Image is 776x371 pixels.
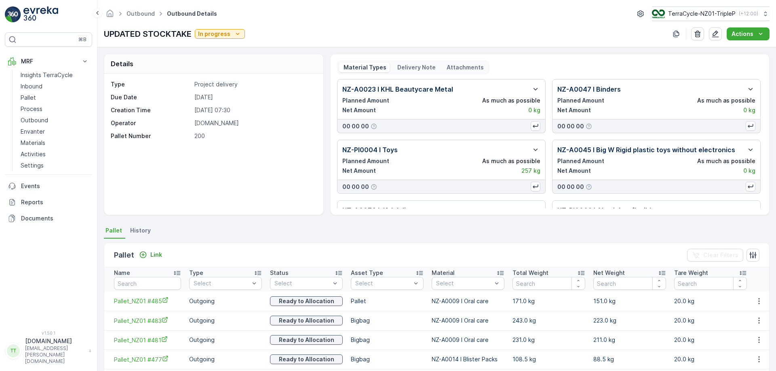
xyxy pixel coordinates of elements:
button: Actions [727,27,770,40]
span: Pallet_NZ01 #477 [114,355,181,364]
p: Type [189,269,203,277]
a: Pallet_NZ01 #483 [114,317,181,325]
p: Total Weight [512,269,548,277]
div: TT [7,344,20,357]
p: Details [111,59,133,69]
button: In progress [195,29,245,39]
p: Outgoing [189,317,262,325]
p: Reports [21,198,89,206]
p: Bigbag [351,317,424,325]
p: Process [21,105,42,113]
p: Events [21,182,89,190]
span: Pallet_NZ01 #485 [114,297,181,305]
button: MRF [5,53,92,69]
p: Pallet [114,249,134,261]
p: 223.0 kg [593,317,666,325]
p: Settings [21,161,44,170]
p: 108.5 kg [512,355,585,363]
p: 20.0 kg [674,336,747,344]
a: Insights TerraCycle [17,69,92,81]
p: 171.0 kg [512,297,585,305]
p: Ready to Allocation [279,317,334,325]
p: Name [114,269,130,277]
p: 00 00 00 [342,183,369,191]
p: Actions [732,30,753,38]
p: UPDATED STOCKTAKE [104,28,192,40]
button: Ready to Allocation [270,354,343,364]
a: Reports [5,194,92,210]
p: 0 kg [743,106,755,114]
a: Envanter [17,126,92,137]
p: [DOMAIN_NAME] [194,119,315,127]
a: Pallet [17,92,92,103]
p: Envanter [21,128,45,136]
p: Delivery Note [396,63,436,71]
p: Select [274,279,330,287]
p: Tare Weight [674,269,708,277]
p: NZ-A0045 I Big W Rigid plastic toys without electronics [557,145,735,155]
p: Net Amount [342,106,376,114]
p: NZ-A0047 I Binders [557,84,621,94]
button: TerraCycle-NZ01-TripleP(+12:00) [652,6,770,21]
a: Process [17,103,92,115]
p: Due Date [111,93,191,101]
p: Outgoing [189,297,262,305]
button: Ready to Allocation [270,316,343,325]
p: Net Weight [593,269,625,277]
p: 257 kg [521,167,540,175]
button: TT[DOMAIN_NAME][EMAIL_ADDRESS][PERSON_NAME][DOMAIN_NAME] [5,337,92,365]
p: Planned Amount [342,157,389,165]
p: 20.0 kg [674,355,747,363]
p: NZ-A0009 I Oral care [432,297,504,305]
p: MRF [21,57,76,65]
p: [DATE] [194,93,315,101]
button: Clear Filters [687,249,743,262]
a: Homepage [105,12,114,19]
p: Net Amount [342,167,376,175]
a: Outbound [17,115,92,126]
p: Pallet [21,94,36,102]
p: Operator [111,119,191,127]
p: As much as possible [482,157,540,165]
p: 211.0 kg [593,336,666,344]
p: 00 00 00 [557,183,584,191]
p: NZ-A0023 I KHL Beautycare Metal [342,84,453,94]
p: Attachments [445,63,484,71]
p: Material Types [342,63,386,71]
img: logo [5,6,21,23]
p: Bigbag [351,355,424,363]
p: As much as possible [697,157,755,165]
span: Pallet_NZ01 #481 [114,336,181,344]
p: 243.0 kg [512,317,585,325]
img: TC_7kpGtVS.png [652,9,665,18]
div: Help Tooltip Icon [371,123,377,130]
p: NZ-A0009 I Oral care [432,317,504,325]
p: 0 kg [743,167,755,175]
button: Ready to Allocation [270,296,343,306]
p: ⌘B [78,36,86,43]
p: 151.0 kg [593,297,666,305]
span: Outbound Details [165,10,219,18]
p: 88.5 kg [593,355,666,363]
p: Select [355,279,411,287]
span: v 1.50.1 [5,331,92,335]
p: 231.0 kg [512,336,585,344]
div: Help Tooltip Icon [586,123,592,130]
p: Planned Amount [557,157,604,165]
p: ( +12:00 ) [739,10,758,17]
div: Help Tooltip Icon [371,184,377,190]
p: Pallet Number [111,132,191,140]
a: Outbound [127,10,155,17]
p: TerraCycle-NZ01-TripleP [668,10,736,18]
input: Search [674,277,747,290]
p: Outbound [21,116,48,124]
a: Activities [17,149,92,160]
p: Net Amount [557,167,591,175]
p: Status [270,269,289,277]
p: Ready to Allocation [279,336,334,344]
p: 00 00 00 [557,122,584,130]
span: Pallet [105,226,122,235]
p: Bigbag [351,336,424,344]
button: Link [136,250,165,260]
p: Select [436,279,492,287]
